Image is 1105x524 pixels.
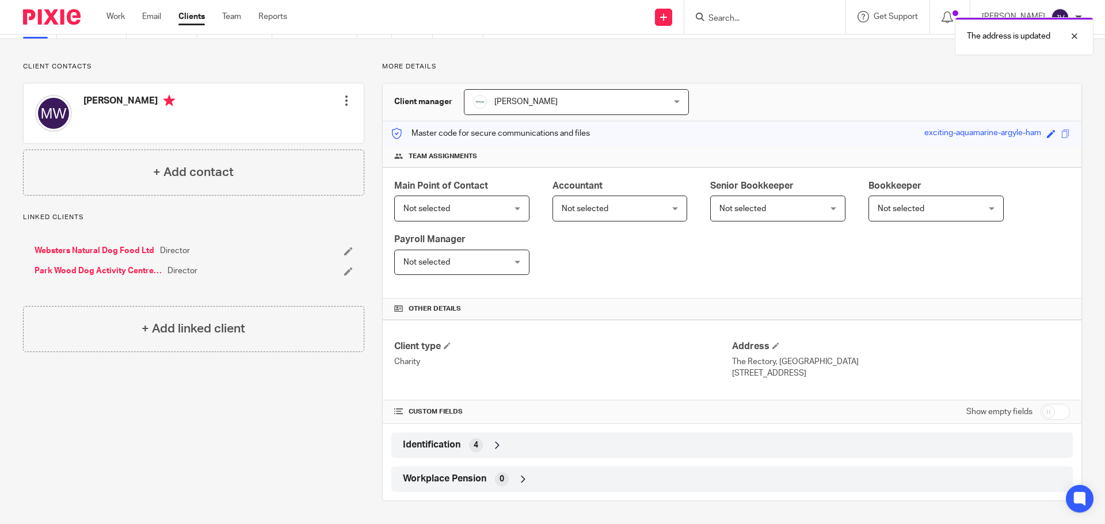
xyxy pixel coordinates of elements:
[160,245,190,257] span: Director
[732,356,1070,368] p: The Rectory, [GEOGRAPHIC_DATA]
[83,95,175,109] h4: [PERSON_NAME]
[409,152,477,161] span: Team assignments
[552,181,603,190] span: Accountant
[732,341,1070,353] h4: Address
[23,62,364,71] p: Client contacts
[403,205,450,213] span: Not selected
[719,205,766,213] span: Not selected
[142,11,161,22] a: Email
[142,320,245,338] h4: + Add linked client
[473,95,487,109] img: Infinity%20Logo%20with%20Whitespace%20.png
[35,245,154,257] a: Websters Natural Dog Food Ltd
[500,473,504,485] span: 0
[403,473,486,485] span: Workplace Pension
[382,62,1082,71] p: More details
[394,341,732,353] h4: Client type
[868,181,921,190] span: Bookkeeper
[409,304,461,313] span: Other details
[878,205,924,213] span: Not selected
[167,265,197,277] span: Director
[23,213,364,222] p: Linked clients
[562,205,608,213] span: Not selected
[394,235,466,244] span: Payroll Manager
[710,181,794,190] span: Senior Bookkeeper
[394,407,732,416] h4: CUSTOM FIELDS
[394,96,452,108] h3: Client manager
[391,128,590,139] p: Master code for secure communications and files
[967,30,1050,42] p: The address is updated
[394,181,488,190] span: Main Point of Contact
[35,265,162,277] a: Park Wood Dog Activity Centre Ltd
[474,439,478,451] span: 4
[394,356,732,368] p: Charity
[403,258,450,266] span: Not selected
[403,439,460,451] span: Identification
[23,9,81,25] img: Pixie
[153,163,234,181] h4: + Add contact
[258,11,287,22] a: Reports
[924,127,1041,140] div: exciting-aquamarine-argyle-ham
[163,95,175,106] i: Primary
[35,95,72,132] img: svg%3E
[106,11,125,22] a: Work
[732,368,1070,379] p: [STREET_ADDRESS]
[178,11,205,22] a: Clients
[222,11,241,22] a: Team
[494,98,558,106] span: [PERSON_NAME]
[1051,8,1069,26] img: svg%3E
[966,406,1032,418] label: Show empty fields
